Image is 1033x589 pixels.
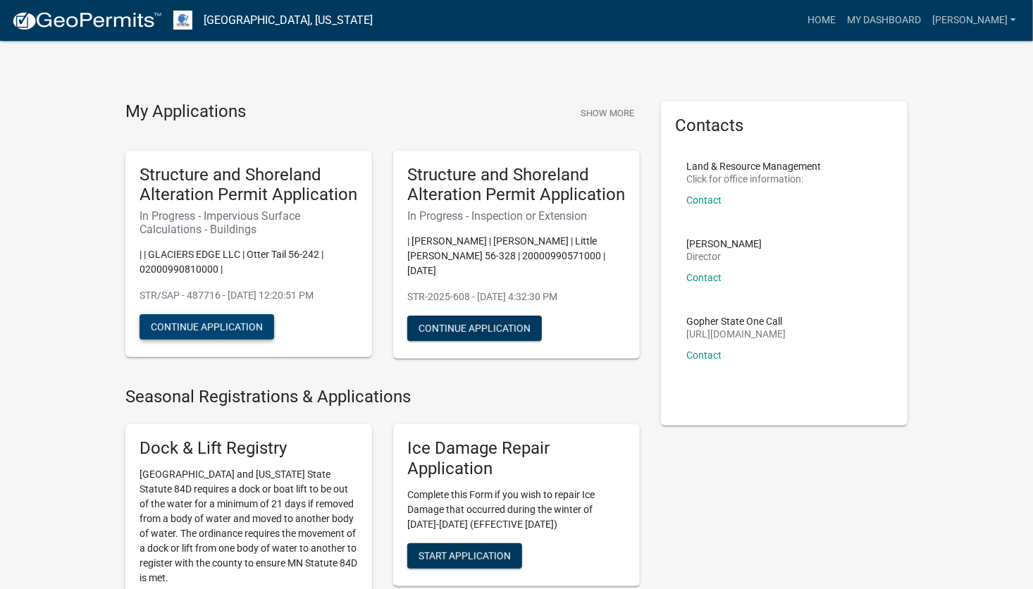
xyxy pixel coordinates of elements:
a: My Dashboard [841,7,927,34]
img: Otter Tail County, Minnesota [173,11,192,30]
h5: Structure and Shoreland Alteration Permit Application [407,165,626,206]
button: Start Application [407,543,522,569]
h5: Structure and Shoreland Alteration Permit Application [140,165,358,206]
p: Gopher State One Call [686,316,786,326]
button: Continue Application [140,314,274,340]
p: [GEOGRAPHIC_DATA] and [US_STATE] State Statute 84D requires a dock or boat lift to be out of the ... [140,467,358,585]
button: Show More [575,101,640,125]
h4: Seasonal Registrations & Applications [125,387,640,407]
p: Land & Resource Management [686,161,821,171]
h6: In Progress - Inspection or Extension [407,209,626,223]
a: Contact [686,194,722,206]
p: STR/SAP - 487716 - [DATE] 12:20:51 PM [140,288,358,303]
span: Start Application [419,550,511,561]
p: STR-2025-608 - [DATE] 4:32:30 PM [407,290,626,304]
a: Home [802,7,841,34]
a: [PERSON_NAME] [927,7,1022,34]
a: Contact [686,272,722,283]
h4: My Applications [125,101,246,123]
p: | | GLACIERS EDGE LLC | Otter Tail 56-242 | 02000990810000 | [140,247,358,277]
h5: Contacts [675,116,893,136]
a: [GEOGRAPHIC_DATA], [US_STATE] [204,8,373,32]
p: Click for office information: [686,174,821,184]
h5: Ice Damage Repair Application [407,438,626,479]
p: | [PERSON_NAME] | [PERSON_NAME] | Little [PERSON_NAME] 56-328 | 20000990571000 | [DATE] [407,234,626,278]
p: Complete this Form if you wish to repair Ice Damage that occurred during the winter of [DATE]-[DA... [407,488,626,532]
p: Director [686,252,762,261]
h5: Dock & Lift Registry [140,438,358,459]
p: [PERSON_NAME] [686,239,762,249]
h6: In Progress - Impervious Surface Calculations - Buildings [140,209,358,236]
p: [URL][DOMAIN_NAME] [686,329,786,339]
a: Contact [686,349,722,361]
button: Continue Application [407,316,542,341]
